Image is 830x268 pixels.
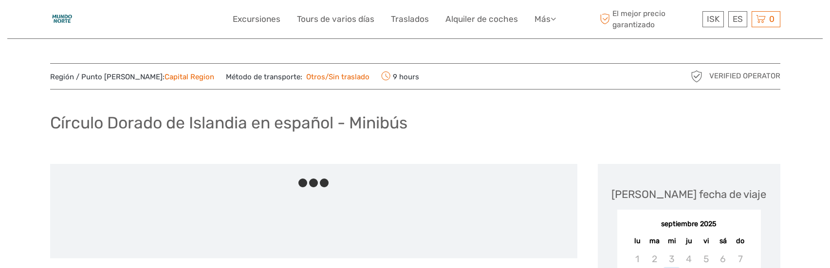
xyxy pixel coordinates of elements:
div: Not available miércoles, 3 de septiembre de 2025 [663,251,680,267]
div: Not available jueves, 4 de septiembre de 2025 [680,251,697,267]
span: Método de transporte: [226,70,370,83]
a: Excursiones [233,12,280,26]
div: Not available martes, 2 de septiembre de 2025 [646,251,663,267]
div: vi [698,234,715,248]
div: ju [680,234,697,248]
a: Traslados [391,12,429,26]
div: do [732,234,749,248]
div: Not available viernes, 5 de septiembre de 2025 [698,251,715,267]
a: Capital Region [165,72,214,81]
span: ISK [707,14,719,24]
div: sá [715,234,732,248]
div: lu [629,234,646,248]
a: Más [535,12,556,26]
img: 2256-32daada7-f3b2-4e9b-853a-ba67a26b8b24_logo_small.jpg [50,7,74,31]
span: El mejor precio garantizado [598,8,700,30]
div: Not available sábado, 6 de septiembre de 2025 [715,251,732,267]
span: Verified Operator [709,71,780,81]
h1: Círculo Dorado de Islandia en español - Minibús [50,113,407,133]
a: Tours de varios días [297,12,374,26]
a: Otros/Sin traslado [302,72,370,81]
div: mi [663,234,680,248]
div: septiembre 2025 [617,219,761,230]
div: ES [728,11,747,27]
span: 9 hours [381,70,419,83]
img: verified_operator_grey_128.png [689,69,704,84]
a: Alquiler de coches [445,12,518,26]
div: Not available domingo, 7 de septiembre de 2025 [732,251,749,267]
span: 0 [768,14,776,24]
span: Región / Punto [PERSON_NAME]: [50,72,214,82]
div: ma [646,234,663,248]
div: [PERSON_NAME] fecha de viaje [611,187,766,202]
div: Not available lunes, 1 de septiembre de 2025 [629,251,646,267]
